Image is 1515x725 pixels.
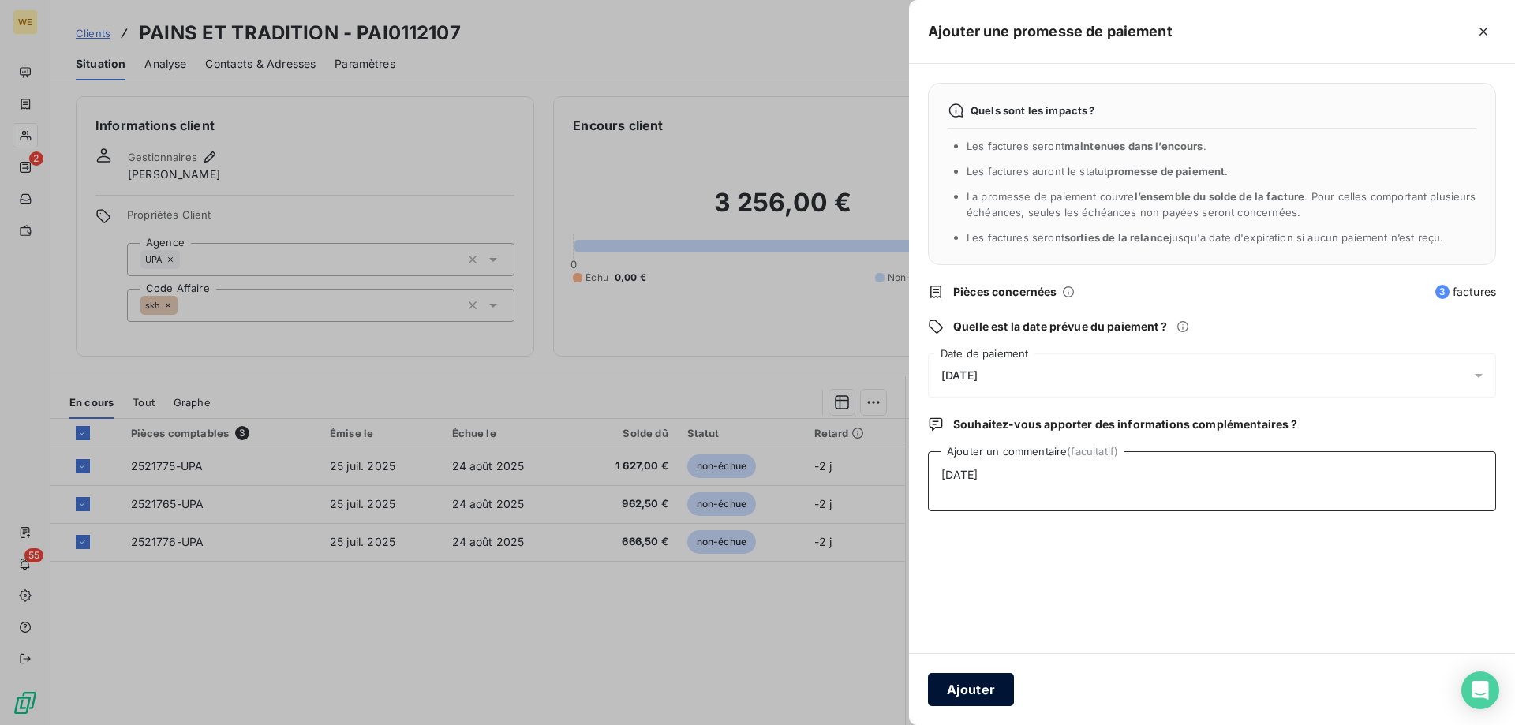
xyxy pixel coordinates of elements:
[928,673,1014,706] button: Ajouter
[971,104,1095,117] span: Quels sont les impacts ?
[1135,190,1305,203] span: l’ensemble du solde de la facture
[967,140,1206,152] span: Les factures seront .
[953,417,1297,432] span: Souhaitez-vous apporter des informations complémentaires ?
[967,231,1443,244] span: Les factures seront jusqu'à date d'expiration si aucun paiement n’est reçu.
[967,165,1229,178] span: Les factures auront le statut .
[1435,284,1496,300] span: factures
[953,319,1167,334] span: Quelle est la date prévue du paiement ?
[928,451,1496,511] textarea: [DATE]
[967,190,1476,219] span: La promesse de paiement couvre . Pour celles comportant plusieurs échéances, seules les échéances...
[1064,140,1203,152] span: maintenues dans l’encours
[953,284,1057,300] span: Pièces concernées
[1435,285,1450,299] span: 3
[928,21,1173,43] h5: Ajouter une promesse de paiement
[1461,671,1499,709] div: Open Intercom Messenger
[941,369,978,382] span: [DATE]
[1064,231,1169,244] span: sorties de la relance
[1107,165,1225,178] span: promesse de paiement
